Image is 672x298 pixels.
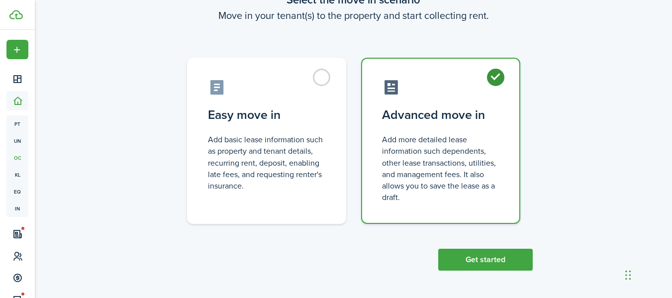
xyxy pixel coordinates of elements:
[622,250,672,298] iframe: Chat Widget
[6,132,28,149] a: un
[208,106,325,124] control-radio-card-title: Easy move in
[6,183,28,200] a: eq
[382,106,499,124] control-radio-card-title: Advanced move in
[208,134,325,192] control-radio-card-description: Add basic lease information such as property and tenant details, recurring rent, deposit, enablin...
[175,8,533,23] wizard-step-header-description: Move in your tenant(s) to the property and start collecting rent.
[9,10,23,19] img: TenantCloud
[438,249,533,271] button: Get started
[6,149,28,166] a: oc
[6,115,28,132] a: pt
[625,260,631,290] div: Drag
[382,134,499,203] control-radio-card-description: Add more detailed lease information such dependents, other lease transactions, utilities, and man...
[6,166,28,183] a: kl
[6,200,28,217] a: in
[6,40,28,59] button: Open menu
